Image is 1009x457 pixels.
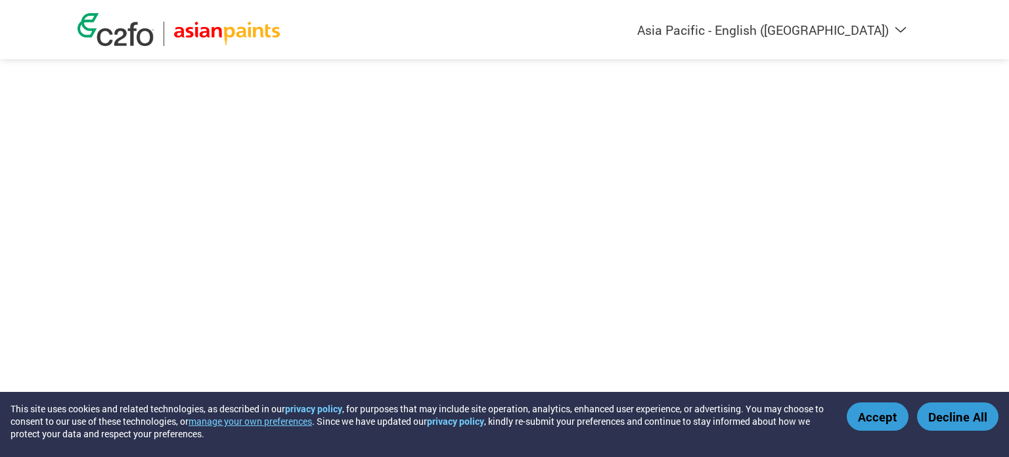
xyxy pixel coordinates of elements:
a: privacy policy [427,415,484,427]
a: privacy policy [285,402,342,415]
img: Asian Paints [174,22,280,46]
button: Accept [847,402,908,431]
button: Decline All [917,402,998,431]
img: c2fo logo [78,13,154,46]
div: This site uses cookies and related technologies, as described in our , for purposes that may incl... [11,402,828,440]
button: manage your own preferences [189,415,312,427]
